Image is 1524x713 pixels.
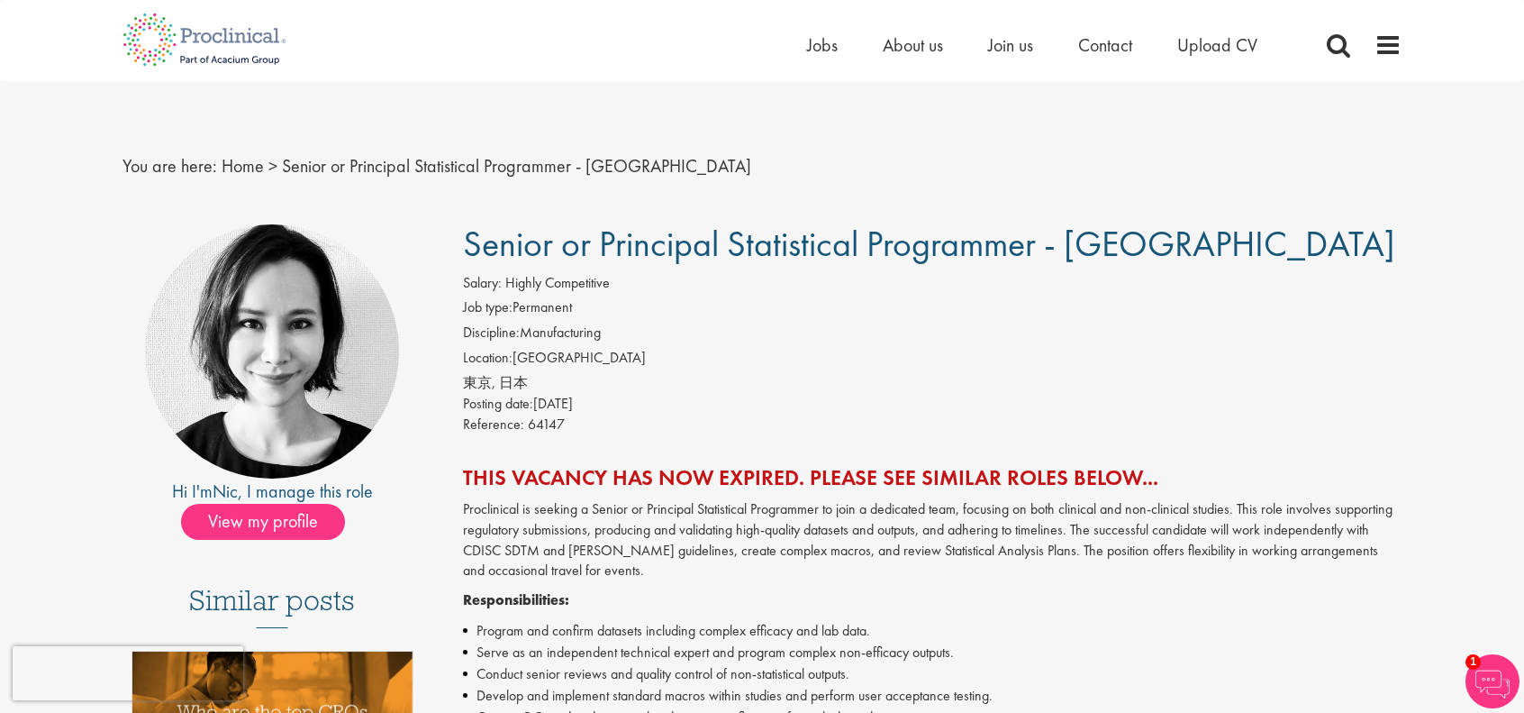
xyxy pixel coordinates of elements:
span: You are here: [122,154,217,178]
a: Join us [988,33,1033,57]
li: [GEOGRAPHIC_DATA] [463,348,1402,373]
a: About us [883,33,943,57]
li: Manufacturing [463,323,1402,348]
span: Senior or Principal Statistical Programmer - [GEOGRAPHIC_DATA] [463,221,1395,267]
li: Serve as an independent technical expert and program complex non-efficacy outputs. [463,642,1402,663]
a: Contact [1078,33,1132,57]
a: Upload CV [1177,33,1257,57]
span: > [268,154,277,178]
li: Develop and implement standard macros within studies and perform user acceptance testing. [463,685,1402,707]
a: breadcrumb link [222,154,264,178]
strong: Responsibilities: [463,590,569,609]
a: View my profile [181,507,363,531]
label: Job type: [463,297,513,318]
label: Salary: [463,273,502,294]
span: 1 [1465,654,1481,670]
li: Permanent [463,297,1402,323]
p: Proclinical is seeking a Senior or Principal Statistical Programmer to join a dedicated team, foc... [463,499,1402,581]
li: Program and confirm datasets including complex efficacy and lab data. [463,620,1402,642]
li: Conduct senior reviews and quality control of non-statistical outputs. [463,663,1402,685]
label: Reference: [463,415,524,435]
h3: Similar posts [189,585,355,628]
div: 東京, 日本 [463,373,1402,394]
h2: This vacancy has now expired. Please see similar roles below... [463,466,1402,489]
img: imeage of recruiter Nic Choa [145,224,399,479]
span: 64147 [528,415,565,434]
div: Hi I'm , I manage this role [122,479,422,505]
a: Jobs [807,33,838,57]
div: [DATE] [463,394,1402,415]
span: View my profile [181,504,345,540]
label: Location: [463,348,513,369]
label: Discipline: [463,323,520,343]
span: Highly Competitive [505,273,610,292]
iframe: reCAPTCHA [13,646,243,700]
span: Senior or Principal Statistical Programmer - [GEOGRAPHIC_DATA] [282,154,751,178]
a: Nic [213,480,238,503]
img: Chatbot [1465,654,1519,708]
span: Posting date: [463,394,533,413]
